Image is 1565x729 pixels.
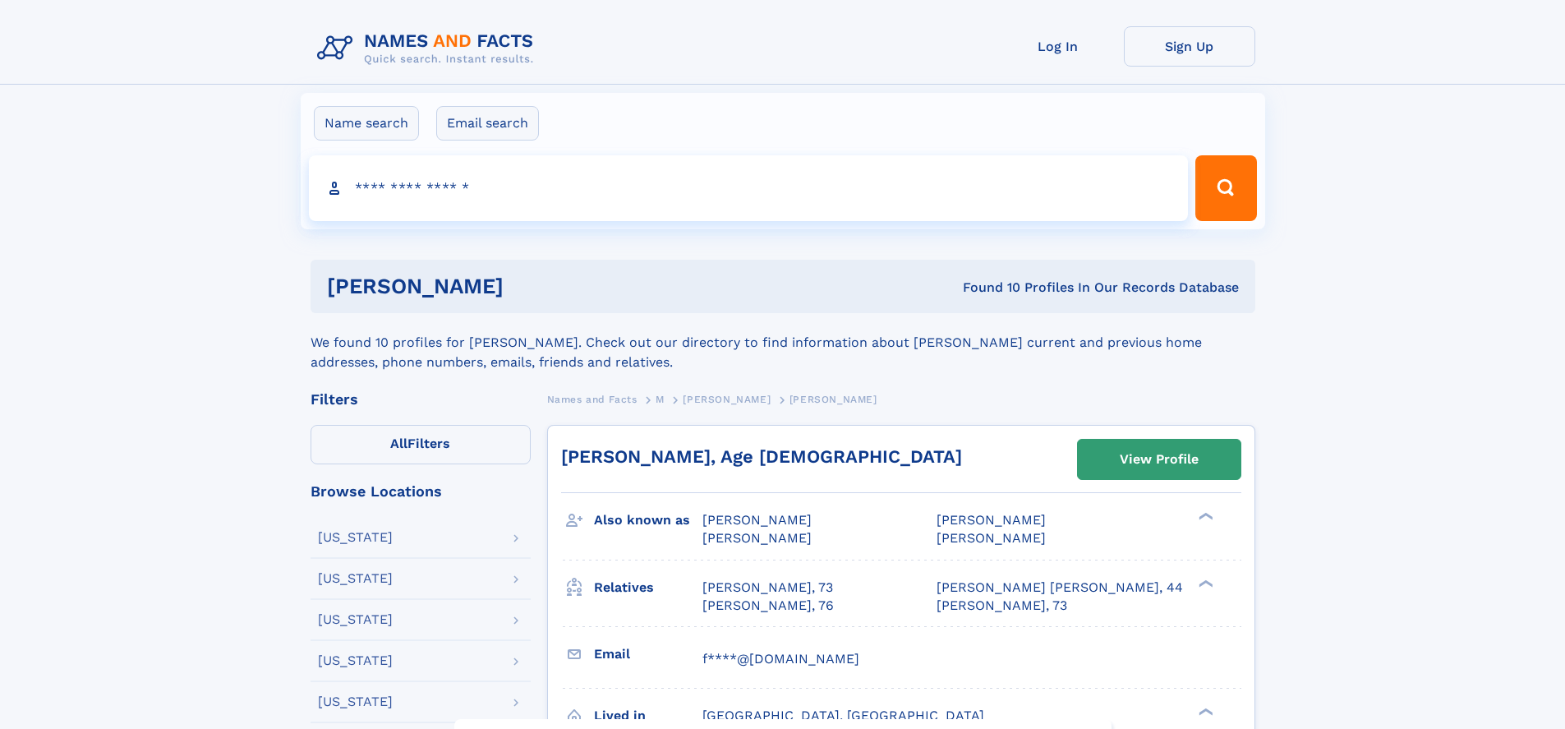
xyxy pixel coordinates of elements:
[594,506,702,534] h3: Also known as
[1195,155,1256,221] button: Search Button
[702,579,833,597] a: [PERSON_NAME], 73
[311,484,531,499] div: Browse Locations
[311,425,531,464] label: Filters
[1194,511,1214,522] div: ❯
[1124,26,1255,67] a: Sign Up
[318,613,393,626] div: [US_STATE]
[327,276,734,297] h1: [PERSON_NAME]
[594,574,702,602] h3: Relatives
[702,512,812,528] span: [PERSON_NAME]
[937,597,1067,615] a: [PERSON_NAME], 73
[318,531,393,544] div: [US_STATE]
[702,597,834,615] a: [PERSON_NAME], 76
[1078,440,1240,479] a: View Profile
[318,695,393,708] div: [US_STATE]
[789,394,877,405] span: [PERSON_NAME]
[390,436,407,451] span: All
[561,446,962,467] a: [PERSON_NAME], Age [DEMOGRAPHIC_DATA]
[1120,441,1199,478] div: View Profile
[937,512,1046,528] span: [PERSON_NAME]
[314,106,419,141] label: Name search
[733,279,1239,297] div: Found 10 Profiles In Our Records Database
[311,26,547,71] img: Logo Names and Facts
[311,313,1255,372] div: We found 10 profiles for [PERSON_NAME]. Check out our directory to find information about [PERSON...
[683,394,771,405] span: [PERSON_NAME]
[309,155,1189,221] input: search input
[656,389,665,409] a: M
[702,530,812,546] span: [PERSON_NAME]
[683,389,771,409] a: [PERSON_NAME]
[318,654,393,667] div: [US_STATE]
[992,26,1124,67] a: Log In
[547,389,638,409] a: Names and Facts
[937,579,1183,597] a: [PERSON_NAME] [PERSON_NAME], 44
[436,106,539,141] label: Email search
[1194,706,1214,717] div: ❯
[702,708,984,723] span: [GEOGRAPHIC_DATA], [GEOGRAPHIC_DATA]
[656,394,665,405] span: M
[318,572,393,585] div: [US_STATE]
[594,640,702,668] h3: Email
[937,530,1046,546] span: [PERSON_NAME]
[1194,578,1214,588] div: ❯
[311,392,531,407] div: Filters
